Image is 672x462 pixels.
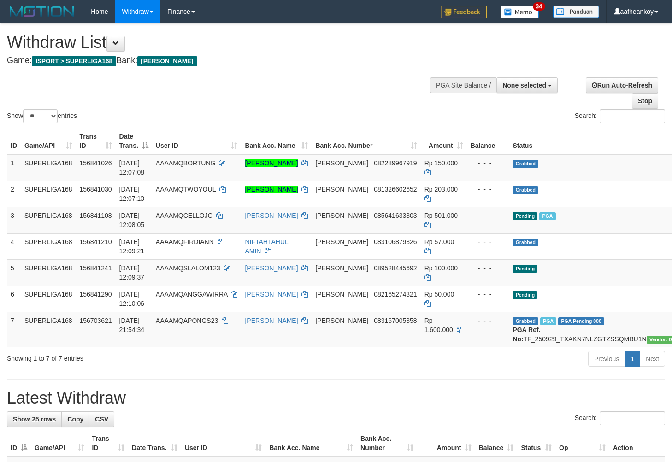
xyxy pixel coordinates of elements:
[315,264,368,272] span: [PERSON_NAME]
[13,415,56,423] span: Show 25 rows
[7,154,21,181] td: 1
[7,350,273,363] div: Showing 1 to 7 of 7 entries
[21,312,76,347] td: SUPERLIGA168
[555,430,609,456] th: Op: activate to sort column ascending
[315,212,368,219] span: [PERSON_NAME]
[265,430,357,456] th: Bank Acc. Name: activate to sort column ascending
[7,33,439,52] h1: Withdraw List
[588,351,625,367] a: Previous
[7,312,21,347] td: 7
[513,291,537,299] span: Pending
[80,317,112,324] span: 156703621
[312,128,420,154] th: Bank Acc. Number: activate to sort column ascending
[475,430,518,456] th: Balance: activate to sort column ascending
[119,317,145,333] span: [DATE] 21:54:34
[7,128,21,154] th: ID
[315,291,368,298] span: [PERSON_NAME]
[513,326,540,343] b: PGA Ref. No:
[315,159,368,167] span: [PERSON_NAME]
[245,159,298,167] a: [PERSON_NAME]
[245,212,298,219] a: [PERSON_NAME]
[245,264,298,272] a: [PERSON_NAME]
[640,351,665,367] a: Next
[67,415,83,423] span: Copy
[181,430,265,456] th: User ID: activate to sort column ascending
[600,109,665,123] input: Search:
[7,207,21,233] td: 3
[21,286,76,312] td: SUPERLIGA168
[116,128,152,154] th: Date Trans.: activate to sort column descending
[533,2,545,11] span: 34
[471,185,506,194] div: - - -
[21,128,76,154] th: Game/API: activate to sort column ascending
[424,291,454,298] span: Rp 50.000
[119,159,145,176] span: [DATE] 12:07:08
[471,237,506,246] div: - - -
[441,6,487,18] img: Feedback.jpg
[575,109,665,123] label: Search:
[424,264,458,272] span: Rp 100.000
[128,430,181,456] th: Date Trans.: activate to sort column ascending
[374,212,417,219] span: Copy 085641633303 to clipboard
[558,317,604,325] span: PGA Pending
[315,186,368,193] span: [PERSON_NAME]
[80,238,112,246] span: 156841210
[156,238,214,246] span: AAAAMQFIRDIANN
[553,6,599,18] img: panduan.png
[7,181,21,207] td: 2
[625,351,640,367] a: 1
[245,317,298,324] a: [PERSON_NAME]
[80,186,112,193] span: 156841030
[119,264,145,281] span: [DATE] 12:09:37
[374,291,417,298] span: Copy 082165274321 to clipboard
[88,430,128,456] th: Trans ID: activate to sort column ascending
[80,212,112,219] span: 156841108
[513,265,537,273] span: Pending
[513,239,538,246] span: Grabbed
[471,158,506,168] div: - - -
[513,212,537,220] span: Pending
[467,128,509,154] th: Balance
[471,211,506,220] div: - - -
[7,233,21,259] td: 4
[539,212,555,220] span: Marked by aafheankoy
[156,291,228,298] span: AAAAMQANGGAWIRRA
[241,128,312,154] th: Bank Acc. Name: activate to sort column ascending
[517,430,555,456] th: Status: activate to sort column ascending
[21,233,76,259] td: SUPERLIGA168
[424,238,454,246] span: Rp 57.000
[540,317,556,325] span: Marked by aafchhiseyha
[245,186,298,193] a: [PERSON_NAME]
[424,212,458,219] span: Rp 501.000
[424,317,453,333] span: Rp 1.600.000
[245,238,288,255] a: NIFTAHTAHUL AMIN
[513,186,538,194] span: Grabbed
[315,317,368,324] span: [PERSON_NAME]
[600,411,665,425] input: Search:
[7,259,21,286] td: 5
[31,430,88,456] th: Game/API: activate to sort column ascending
[575,411,665,425] label: Search:
[471,263,506,273] div: - - -
[23,109,58,123] select: Showentries
[7,389,665,407] h1: Latest Withdraw
[95,415,108,423] span: CSV
[119,238,145,255] span: [DATE] 12:09:21
[156,186,216,193] span: AAAAMQTWOYOUL
[374,159,417,167] span: Copy 082289967919 to clipboard
[152,128,242,154] th: User ID: activate to sort column ascending
[374,186,417,193] span: Copy 081326602652 to clipboard
[501,6,539,18] img: Button%20Memo.svg
[80,291,112,298] span: 156841290
[80,159,112,167] span: 156841026
[7,286,21,312] td: 6
[21,207,76,233] td: SUPERLIGA168
[424,159,458,167] span: Rp 150.000
[502,82,546,89] span: None selected
[315,238,368,246] span: [PERSON_NAME]
[89,411,114,427] a: CSV
[417,430,475,456] th: Amount: activate to sort column ascending
[471,316,506,325] div: - - -
[471,290,506,299] div: - - -
[357,430,417,456] th: Bank Acc. Number: activate to sort column ascending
